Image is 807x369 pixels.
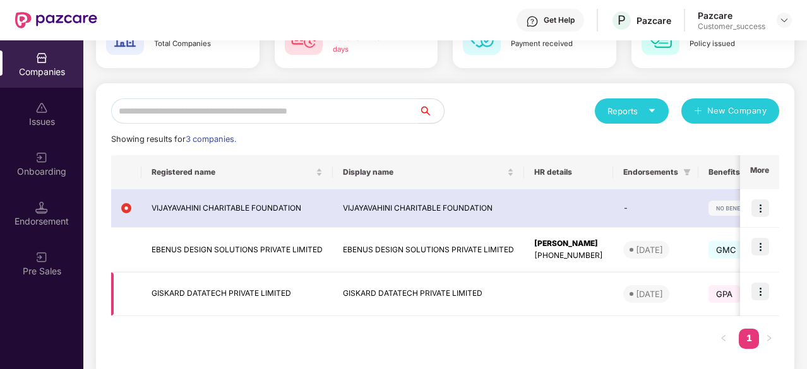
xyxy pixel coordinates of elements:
[740,155,779,189] th: More
[121,203,131,213] img: svg+xml;base64,PHN2ZyB4bWxucz0iaHR0cDovL3d3dy53My5vcmcvMjAwMC9zdmciIHdpZHRoPSIxMiIgaGVpZ2h0PSIxMi...
[779,15,789,25] img: svg+xml;base64,PHN2ZyBpZD0iRHJvcGRvd24tMzJ4MzIiIHhtbG5zPSJodHRwOi8vd3d3LnczLm9yZy8yMDAwL3N2ZyIgd2...
[141,272,333,316] td: GISKARD DATATECH PRIVATE LIMITED
[526,15,539,28] img: svg+xml;base64,PHN2ZyBpZD0iSGVscC0zMngzMiIgeG1sbnM9Imh0dHA6Ly93d3cudzMub3JnLzIwMDAvc3ZnIiB3aWR0aD...
[636,243,663,256] div: [DATE]
[607,105,656,117] div: Reports
[739,329,759,349] li: 1
[681,98,779,124] button: plusNew Company
[418,98,445,124] button: search
[690,38,768,50] div: Policy issued
[333,33,412,56] div: Renewal in next 60 days
[648,107,656,115] span: caret-down
[618,13,626,28] span: P
[708,285,741,303] span: GPA
[613,189,698,228] td: -
[418,106,444,116] span: search
[759,329,779,349] li: Next Page
[694,107,702,117] span: plus
[714,329,734,349] li: Previous Page
[186,134,236,144] span: 3 companies.
[698,21,765,32] div: Customer_success
[35,151,48,164] img: svg+xml;base64,PHN2ZyB3aWR0aD0iMjAiIGhlaWdodD0iMjAiIHZpZXdCb3g9IjAgMCAyMCAyMCIgZmlsbD0ibm9uZSIgeG...
[698,9,765,21] div: Pazcare
[681,165,693,180] span: filter
[720,334,727,342] span: left
[511,38,590,50] div: Payment received
[35,201,48,214] img: svg+xml;base64,PHN2ZyB3aWR0aD0iMTQuNSIgaGVpZ2h0PSIxNC41IiB2aWV3Qm94PSIwIDAgMTYgMTYiIGZpbGw9Im5vbm...
[708,201,786,216] img: svg+xml;base64,PHN2ZyB4bWxucz0iaHR0cDovL3d3dy53My5vcmcvMjAwMC9zdmciIHdpZHRoPSIxMjIiIGhlaWdodD0iMj...
[154,38,233,50] div: Total Companies
[623,167,678,177] span: Endorsements
[707,105,767,117] span: New Company
[343,167,505,177] span: Display name
[35,102,48,114] img: svg+xml;base64,PHN2ZyBpZD0iSXNzdWVzX2Rpc2FibGVkIiB4bWxucz0iaHR0cDovL3d3dy53My5vcmcvMjAwMC9zdmciIH...
[759,329,779,349] button: right
[333,155,524,189] th: Display name
[141,228,333,272] td: EBENUS DESIGN SOLUTIONS PRIVATE LIMITED
[534,250,603,262] div: [PHONE_NUMBER]
[141,189,333,228] td: VIJAYAVAHINI CHARITABLE FOUNDATION
[534,238,603,250] div: [PERSON_NAME]
[141,155,333,189] th: Registered name
[751,238,769,255] img: icon
[333,189,524,228] td: VIJAYAVAHINI CHARITABLE FOUNDATION
[765,334,773,342] span: right
[637,15,671,26] div: Pazcare
[15,12,97,28] img: New Pazcare Logo
[333,228,524,272] td: EBENUS DESIGN SOLUTIONS PRIVATE LIMITED
[739,329,759,348] a: 1
[683,168,691,176] span: filter
[35,52,48,64] img: svg+xml;base64,PHN2ZyBpZD0iQ29tcGFuaWVzIiB4bWxucz0iaHR0cDovL3d3dy53My5vcmcvMjAwMC9zdmciIHdpZHRoPS...
[714,329,734,349] button: left
[152,167,313,177] span: Registered name
[636,288,663,300] div: [DATE]
[751,199,769,217] img: icon
[35,251,48,264] img: svg+xml;base64,PHN2ZyB3aWR0aD0iMjAiIGhlaWdodD0iMjAiIHZpZXdCb3g9IjAgMCAyMCAyMCIgZmlsbD0ibm9uZSIgeG...
[544,15,575,25] div: Get Help
[524,155,613,189] th: HR details
[708,241,744,259] span: GMC
[111,134,236,144] span: Showing results for
[751,283,769,300] img: icon
[333,272,524,316] td: GISKARD DATATECH PRIVATE LIMITED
